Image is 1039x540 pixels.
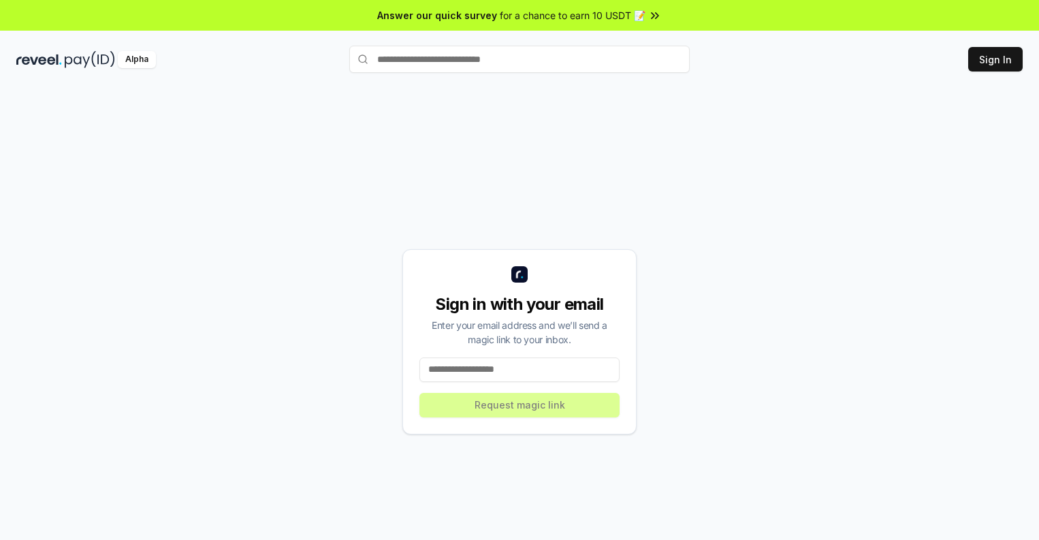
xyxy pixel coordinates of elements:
[968,47,1023,72] button: Sign In
[377,8,497,22] span: Answer our quick survey
[65,51,115,68] img: pay_id
[511,266,528,283] img: logo_small
[500,8,645,22] span: for a chance to earn 10 USDT 📝
[118,51,156,68] div: Alpha
[419,318,620,347] div: Enter your email address and we’ll send a magic link to your inbox.
[16,51,62,68] img: reveel_dark
[419,293,620,315] div: Sign in with your email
